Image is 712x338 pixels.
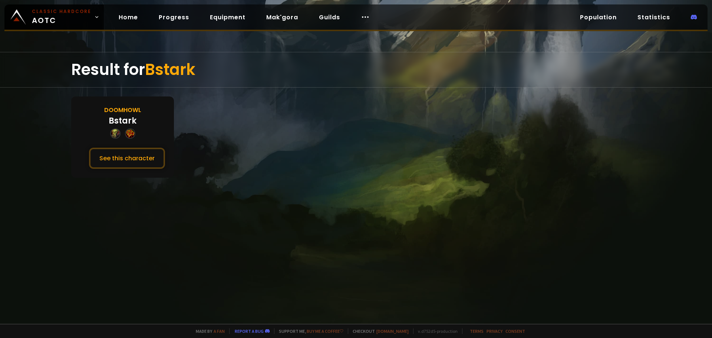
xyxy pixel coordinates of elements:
span: Support me, [274,328,343,334]
a: Progress [153,10,195,25]
a: a fan [214,328,225,334]
a: Statistics [632,10,676,25]
a: Population [574,10,623,25]
a: Privacy [487,328,502,334]
a: [DOMAIN_NAME] [376,328,409,334]
span: v. d752d5 - production [413,328,458,334]
span: Checkout [348,328,409,334]
a: Mak'gora [260,10,304,25]
a: Report a bug [235,328,264,334]
a: Home [113,10,144,25]
button: See this character [89,148,165,169]
span: AOTC [32,8,91,26]
a: Classic HardcoreAOTC [4,4,104,30]
a: Buy me a coffee [307,328,343,334]
span: Bstark [145,59,195,81]
div: Bstark [109,115,136,127]
small: Classic Hardcore [32,8,91,15]
div: Result for [71,52,641,87]
span: Made by [191,328,225,334]
a: Consent [505,328,525,334]
a: Terms [470,328,484,334]
a: Equipment [204,10,251,25]
a: Guilds [313,10,346,25]
div: Doomhowl [104,105,141,115]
